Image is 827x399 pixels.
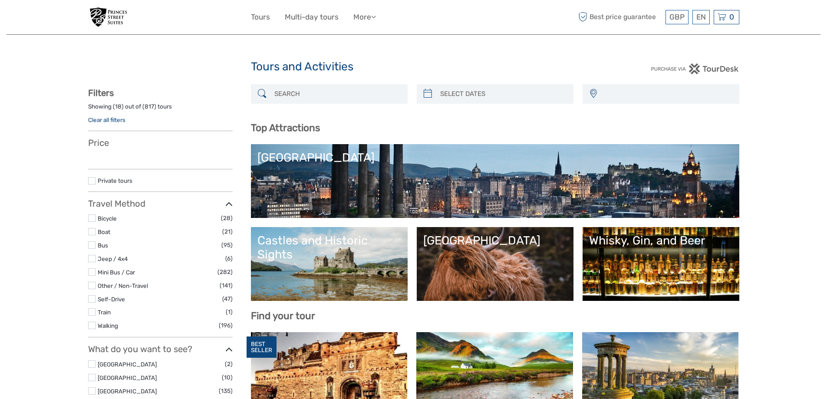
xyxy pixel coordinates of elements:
[98,309,111,316] a: Train
[98,242,108,249] a: Bus
[257,151,733,165] div: [GEOGRAPHIC_DATA]
[285,11,339,23] a: Multi-day tours
[226,307,233,317] span: (1)
[98,282,148,289] a: Other / Non-Travel
[98,374,157,381] a: [GEOGRAPHIC_DATA]
[577,10,663,24] span: Best price guarantee
[589,234,733,247] div: Whisky, Gin, and Beer
[217,267,233,277] span: (282)
[222,294,233,304] span: (47)
[220,280,233,290] span: (141)
[88,7,128,28] img: 743-f49adcdf-e477-4e25-b52f-b76abf60a11f_logo_small.jpg
[221,240,233,250] span: (95)
[728,13,735,21] span: 0
[271,86,403,102] input: SEARCH
[257,151,733,211] a: [GEOGRAPHIC_DATA]
[88,102,233,116] div: Showing ( ) out of ( ) tours
[115,102,122,111] label: 18
[692,10,710,24] div: EN
[669,13,685,21] span: GBP
[98,255,128,262] a: Jeep / 4x4
[353,11,376,23] a: More
[88,138,233,148] h3: Price
[98,388,157,395] a: [GEOGRAPHIC_DATA]
[98,296,125,303] a: Self-Drive
[423,234,567,294] a: [GEOGRAPHIC_DATA]
[423,234,567,247] div: [GEOGRAPHIC_DATA]
[88,88,114,98] strong: Filters
[225,254,233,264] span: (6)
[251,11,270,23] a: Tours
[247,336,277,358] div: BEST SELLER
[219,320,233,330] span: (196)
[98,361,157,368] a: [GEOGRAPHIC_DATA]
[145,102,154,111] label: 817
[88,198,233,209] h3: Travel Method
[251,60,577,74] h1: Tours and Activities
[221,213,233,223] span: (28)
[98,177,132,184] a: Private tours
[251,310,315,322] b: Find your tour
[257,234,401,294] a: Castles and Historic Sights
[98,228,110,235] a: Boat
[98,322,118,329] a: Walking
[222,373,233,383] span: (10)
[222,227,233,237] span: (21)
[589,234,733,294] a: Whisky, Gin, and Beer
[98,269,135,276] a: Mini Bus / Car
[98,215,117,222] a: Bicycle
[88,344,233,354] h3: What do you want to see?
[257,234,401,262] div: Castles and Historic Sights
[651,63,739,74] img: PurchaseViaTourDesk.png
[219,386,233,396] span: (135)
[225,359,233,369] span: (2)
[251,122,320,134] b: Top Attractions
[88,116,125,123] a: Clear all filters
[437,86,569,102] input: SELECT DATES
